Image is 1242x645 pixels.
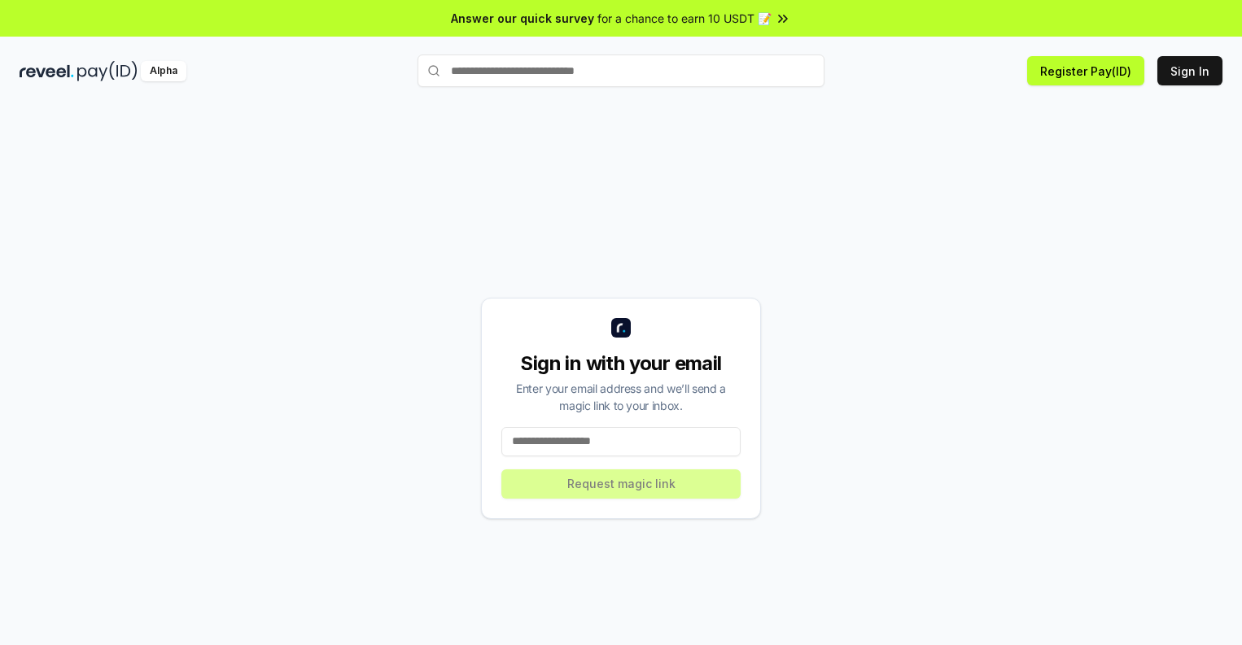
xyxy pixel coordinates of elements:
span: Answer our quick survey [451,10,594,27]
span: for a chance to earn 10 USDT 📝 [597,10,772,27]
div: Enter your email address and we’ll send a magic link to your inbox. [501,380,741,414]
button: Sign In [1157,56,1222,85]
button: Register Pay(ID) [1027,56,1144,85]
div: Alpha [141,61,186,81]
img: reveel_dark [20,61,74,81]
img: pay_id [77,61,138,81]
div: Sign in with your email [501,351,741,377]
img: logo_small [611,318,631,338]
